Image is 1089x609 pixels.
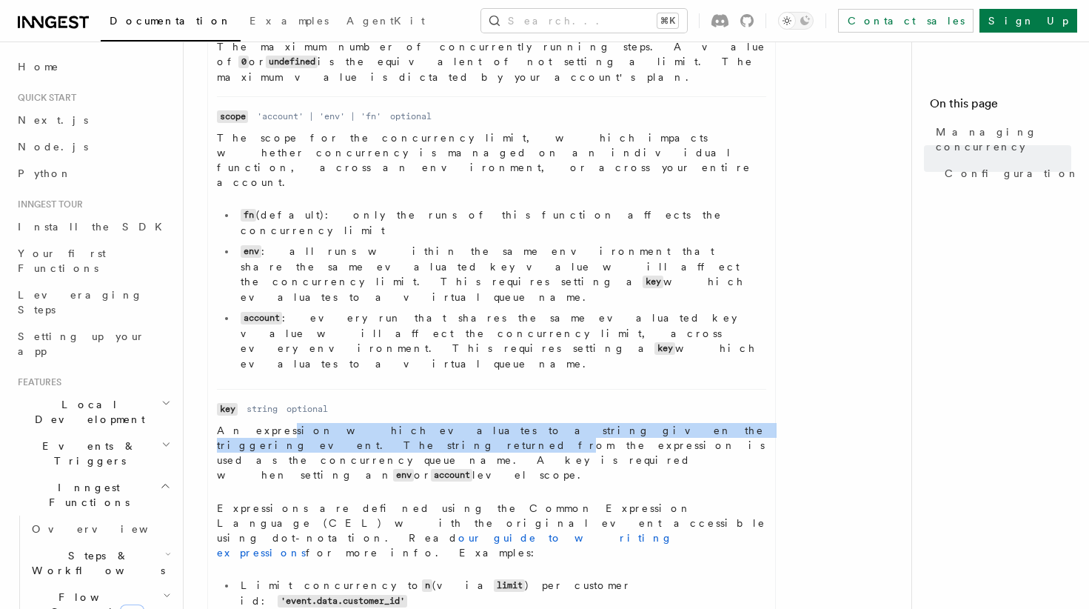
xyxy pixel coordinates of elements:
a: Install the SDK [12,213,174,240]
code: limit [494,579,525,592]
a: Managing concurrency [930,119,1071,160]
span: Managing concurrency [936,124,1071,154]
li: Limit concurrency to (via ) per customer id: [236,578,766,609]
button: Local Development [12,391,174,433]
span: Quick start [12,92,76,104]
a: Next.js [12,107,174,133]
span: Features [12,376,61,388]
p: Expressions are defined using the Common Expression Language (CEL) with the original event access... [217,501,766,560]
a: Home [12,53,174,80]
code: fn [241,209,256,222]
button: Toggle dark mode [778,12,814,30]
span: Overview [32,523,184,535]
span: Local Development [12,397,161,427]
span: Inngest Functions [12,480,160,510]
span: Documentation [110,15,232,27]
code: 'event.data.customer_id' [278,595,407,608]
a: our guide to writing expressions [217,532,673,559]
dd: optional [390,110,432,122]
a: Contact sales [838,9,974,33]
li: (default): only the runs of this function affects the concurrency limit [236,207,766,238]
code: env [241,245,261,258]
span: Next.js [18,114,88,126]
button: Search...⌘K [481,9,687,33]
dd: optional [287,403,328,415]
dd: 'account' | 'env' | 'fn' [257,110,381,122]
button: Inngest Functions [12,474,174,516]
li: : every run that shares the same evaluated key value will affect the concurrency limit, across ev... [236,310,766,371]
code: account [241,312,282,325]
a: Setting up your app [12,323,174,365]
p: The scope for the concurrency limit, which impacts whether concurrency is managed on an individua... [217,130,766,190]
a: Examples [241,4,338,40]
span: Home [18,59,59,74]
span: Setting up your app [18,330,145,357]
button: Events & Triggers [12,433,174,474]
code: account [431,469,472,482]
li: : all runs within the same environment that share the same evaluated key value will affect the co... [236,244,766,304]
a: Node.js [12,133,174,160]
a: Sign Up [979,9,1077,33]
a: Documentation [101,4,241,41]
p: An expression which evaluates to a string given the triggering event. The string returned from th... [217,423,766,483]
code: undefined [266,56,318,68]
span: AgentKit [346,15,425,27]
code: env [393,469,414,482]
h4: On this page [930,95,1071,119]
span: Node.js [18,141,88,153]
span: Examples [249,15,329,27]
p: The maximum number of concurrently running steps. A value of or is the equivalent of not setting ... [217,39,766,84]
span: Leveraging Steps [18,289,143,316]
dd: string [247,403,278,415]
button: Steps & Workflows [26,542,174,584]
code: n [422,579,432,592]
a: Configuration [939,160,1071,187]
span: Inngest tour [12,199,83,210]
span: Steps & Workflows [26,548,165,578]
a: AgentKit [338,4,434,40]
code: key [217,403,238,416]
code: scope [217,110,248,123]
span: Events & Triggers [12,439,161,468]
span: Your first Functions [18,247,106,274]
code: key [643,276,663,288]
a: Leveraging Steps [12,282,174,323]
code: key [654,342,675,355]
a: Your first Functions [12,240,174,282]
kbd: ⌘K [657,13,678,28]
code: 0 [238,56,249,68]
span: Install the SDK [18,221,171,233]
a: Python [12,160,174,187]
a: Overview [26,516,174,542]
span: Configuration [945,166,1079,181]
span: Python [18,167,72,179]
